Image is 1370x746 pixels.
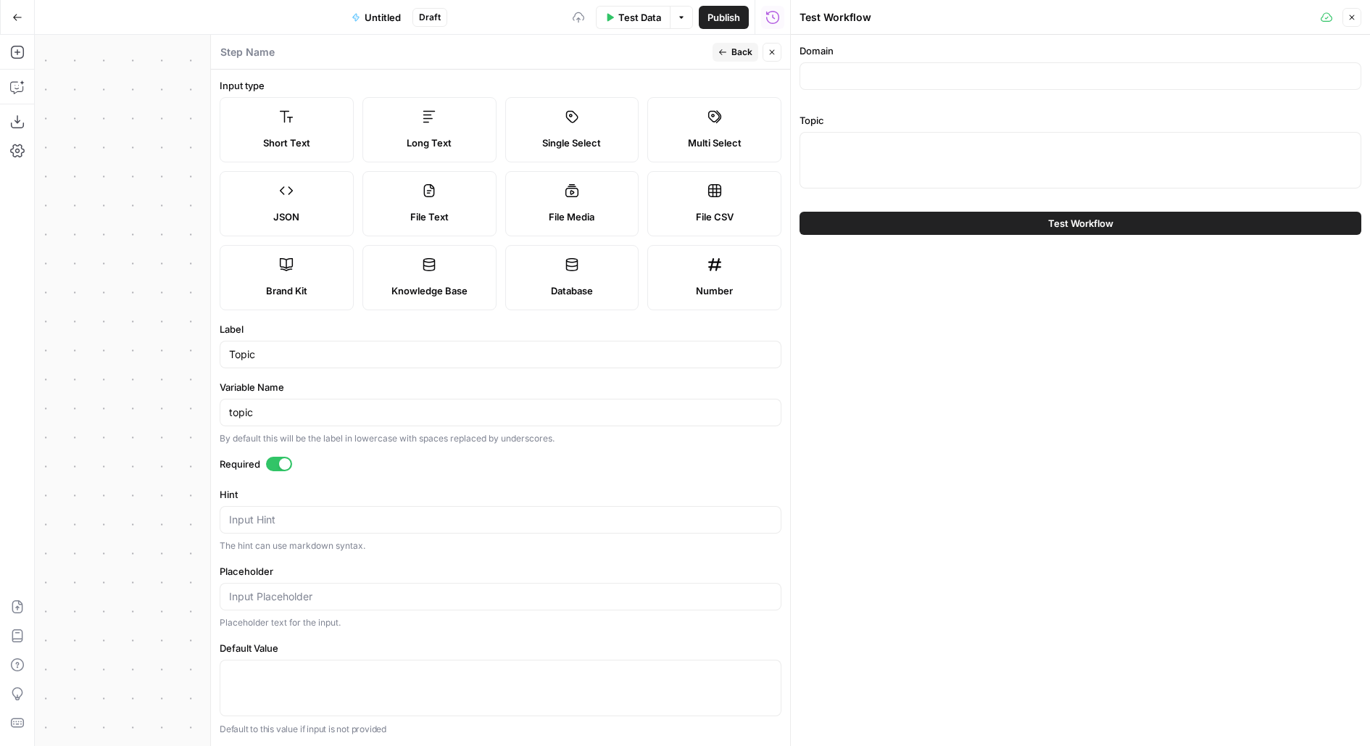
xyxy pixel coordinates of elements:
span: Number [696,283,733,298]
input: Input Label [229,347,772,362]
div: By default this will be the label in lowercase with spaces replaced by underscores. [220,432,781,445]
span: Untitled [365,10,401,25]
div: The hint can use markdown syntax. [220,539,781,552]
span: File CSV [696,210,734,224]
button: Back [713,43,758,62]
span: Draft [419,11,441,24]
span: Database [551,283,593,298]
button: Publish [699,6,749,29]
span: Multi Select [688,136,742,150]
label: Placeholder [220,564,781,579]
span: Short Text [263,136,310,150]
span: File Media [549,210,594,224]
label: Hint [220,487,781,502]
div: Placeholder text for the input. [220,616,781,629]
label: Label [220,322,781,336]
label: Domain [800,43,1361,58]
label: Topic [800,113,1361,128]
label: Required [220,457,781,471]
span: Knowledge Base [391,283,468,298]
span: File Text [410,210,449,224]
span: JSON [273,210,299,224]
p: Default to this value if input is not provided [220,722,781,737]
button: Untitled [343,6,410,29]
span: Test Workflow [1048,216,1113,231]
label: Variable Name [220,380,781,394]
label: Input type [220,78,781,93]
span: Brand Kit [266,283,307,298]
button: Test Workflow [800,212,1361,235]
span: Test Data [618,10,661,25]
input: Input Placeholder [229,589,772,604]
button: Test Data [596,6,670,29]
span: Publish [707,10,740,25]
label: Default Value [220,641,781,655]
span: Back [731,46,752,59]
input: topic [229,405,772,420]
span: Single Select [542,136,601,150]
span: Long Text [407,136,452,150]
